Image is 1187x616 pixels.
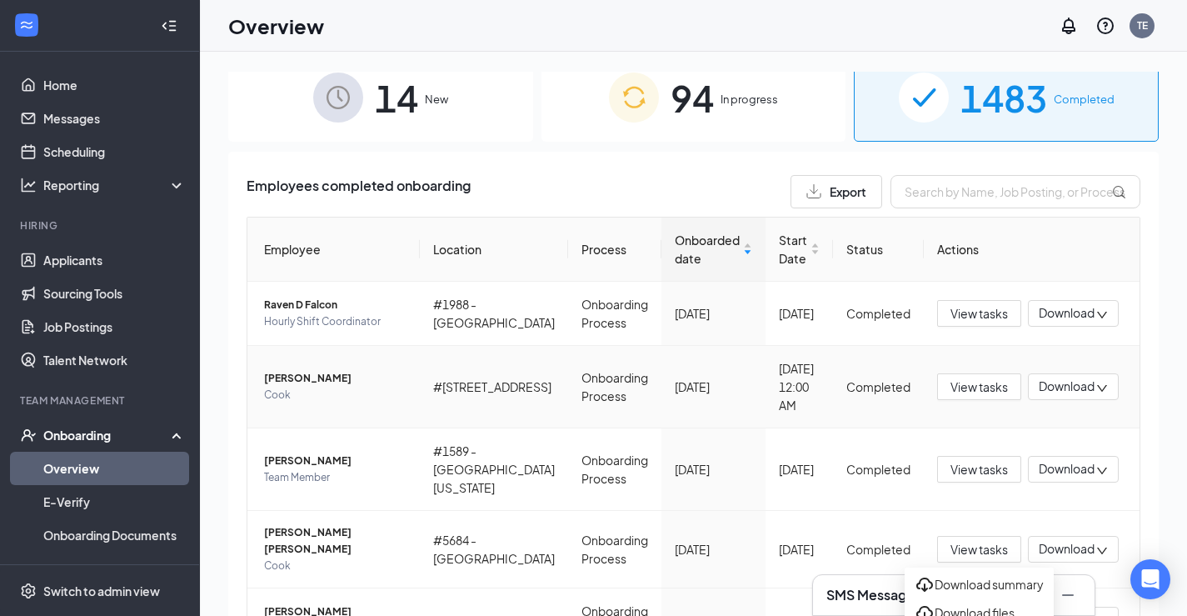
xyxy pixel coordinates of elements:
[1058,585,1078,605] svg: Minimize
[890,175,1140,208] input: Search by Name, Job Posting, or Process
[950,304,1008,323] span: View tasks
[420,346,568,428] td: #[STREET_ADDRESS]
[826,586,921,604] h3: SMS Messages
[264,558,406,574] span: Cook
[420,282,568,346] td: #1988 - [GEOGRAPHIC_DATA]
[846,540,910,558] div: Completed
[264,469,406,486] span: Team Member
[20,393,182,408] div: Team Management
[568,428,661,511] td: Onboarding Process
[846,460,910,478] div: Completed
[420,428,568,511] td: #1589 - [GEOGRAPHIC_DATA][US_STATE]
[675,304,752,323] div: [DATE]
[568,346,661,428] td: Onboarding Process
[721,91,778,108] span: In progress
[420,218,568,282] th: Location
[264,297,406,313] span: Raven D Falcon
[264,370,406,387] span: [PERSON_NAME]
[43,552,186,585] a: Activity log
[264,313,406,330] span: Hourly Shift Coordinator
[43,102,186,135] a: Messages
[1095,16,1115,36] svg: QuestionInfo
[43,452,186,485] a: Overview
[228,12,324,40] h1: Overview
[264,387,406,403] span: Cook
[18,17,35,33] svg: WorkstreamLogo
[1130,559,1170,599] div: Open Intercom Messenger
[20,583,37,599] svg: Settings
[675,460,752,478] div: [DATE]
[1096,383,1108,394] span: down
[1096,545,1108,557] span: down
[20,427,37,443] svg: UserCheck
[924,218,1140,282] th: Actions
[846,304,910,323] div: Completed
[779,359,820,414] div: [DATE] 12:00 AM
[20,218,182,233] div: Hiring
[1096,309,1108,321] span: down
[937,456,1021,483] button: View tasks
[375,69,418,127] span: 14
[779,460,820,478] div: [DATE]
[766,218,833,282] th: Start Date
[425,91,448,108] span: New
[247,218,420,282] th: Employee
[1039,460,1095,478] span: Download
[264,524,406,558] span: [PERSON_NAME] [PERSON_NAME]
[43,277,186,310] a: Sourcing Tools
[937,536,1021,563] button: View tasks
[937,300,1021,327] button: View tasks
[43,583,160,599] div: Switch to admin view
[671,69,714,127] span: 94
[779,540,820,558] div: [DATE]
[568,218,661,282] th: Process
[937,373,1021,400] button: View tasks
[43,68,186,102] a: Home
[43,343,186,377] a: Talent Network
[43,518,186,552] a: Onboarding Documents
[675,378,752,396] div: [DATE]
[950,378,1008,396] span: View tasks
[568,511,661,588] td: Onboarding Process
[43,177,187,193] div: Reporting
[420,511,568,588] td: #5684 - [GEOGRAPHIC_DATA]
[568,282,661,346] td: Onboarding Process
[43,243,186,277] a: Applicants
[43,427,172,443] div: Onboarding
[791,175,882,208] button: Export
[264,453,406,469] span: [PERSON_NAME]
[779,231,807,268] span: Start Date
[1059,16,1079,36] svg: Notifications
[960,69,1047,127] span: 1483
[950,540,1008,558] span: View tasks
[247,175,471,208] span: Employees completed onboarding
[1039,540,1095,558] span: Download
[846,378,910,396] div: Completed
[1054,91,1115,108] span: Completed
[833,218,924,282] th: Status
[1039,378,1095,395] span: Download
[675,231,740,268] span: Onboarded date
[950,460,1008,478] span: View tasks
[20,177,37,193] svg: Analysis
[1137,18,1148,33] div: TE
[1039,304,1095,322] span: Download
[779,304,820,323] div: [DATE]
[830,186,866,198] span: Export
[161,18,177,34] svg: Collapse
[675,540,752,558] div: [DATE]
[43,135,186,168] a: Scheduling
[915,575,1044,595] div: Download summary
[43,310,186,343] a: Job Postings
[1055,582,1081,608] button: Minimize
[43,485,186,518] a: E-Verify
[915,575,935,595] svg: Download
[1096,465,1108,477] span: down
